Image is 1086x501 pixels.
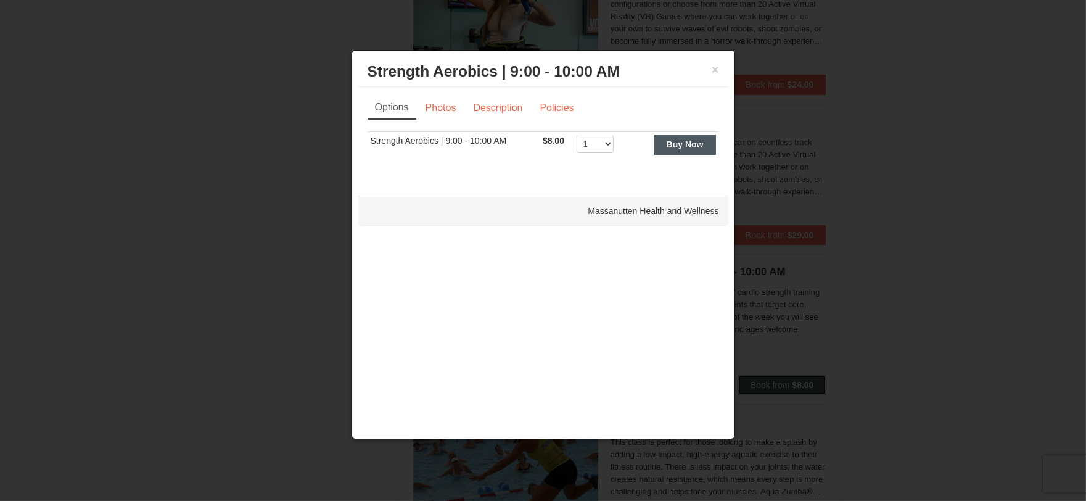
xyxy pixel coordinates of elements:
strong: Buy Now [667,139,704,149]
h3: Strength Aerobics | 9:00 - 10:00 AM [368,62,719,81]
a: Policies [532,96,582,120]
a: Photos [418,96,464,120]
span: $8.00 [543,136,564,146]
button: × [712,64,719,76]
a: Options [368,96,416,120]
div: Massanutten Health and Wellness [358,196,728,226]
a: Description [465,96,530,120]
button: Buy Now [654,135,716,154]
td: Strength Aerobics | 9:00 - 10:00 AM [368,132,540,162]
